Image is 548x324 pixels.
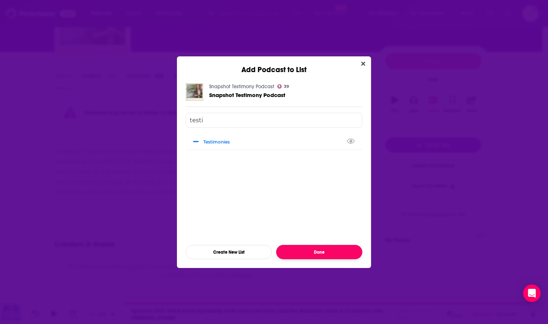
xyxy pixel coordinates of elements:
div: Add Podcast to List [177,56,371,74]
a: Snapshot Testimony Podcast [209,83,274,90]
div: Open Intercom Messenger [523,284,541,302]
span: 39 [284,85,289,88]
button: Done [276,245,362,259]
div: Add Podcast To List [186,113,362,259]
button: Close [358,59,368,68]
a: 39 [277,84,289,89]
button: Create New List [186,245,272,259]
div: Testimonies [186,134,362,150]
img: Snapshot Testimony Podcast [186,83,203,101]
button: View Link [230,143,234,144]
span: Snapshot Testimony Podcast [209,92,285,98]
a: Snapshot Testimony Podcast [209,92,285,98]
div: Testimonies [203,139,234,145]
input: Search lists [186,113,362,128]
